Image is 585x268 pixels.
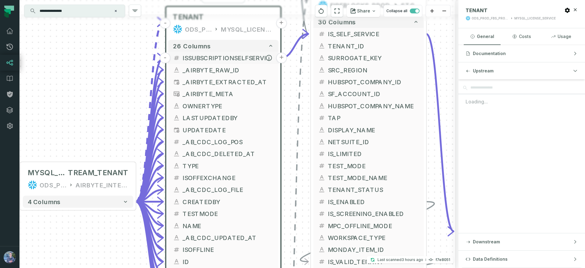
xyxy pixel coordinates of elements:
[328,54,419,63] span: SURROGATE_KEY
[328,233,419,242] span: WORKSPACE_TYPE
[458,233,585,250] button: Downstream
[183,89,274,99] span: _AIRBYTE_META
[168,148,278,160] button: _AB_CDC_DELETED_AT
[168,88,278,100] button: _AIRBYTE_META
[313,172,424,184] button: TEST_MODE_NAME
[276,18,286,28] button: +
[328,89,419,99] span: SF_ACCOUNT_ID
[173,78,180,85] span: timestamp
[183,233,274,242] span: _AB_CDC_UPDATED_AT
[183,77,274,86] span: _AIRBYTE_EXTRACTED_AT
[436,258,450,262] h4: f7e8051
[168,231,278,243] button: _AB_CDC_UPDATED_AT
[464,28,501,45] button: General
[318,234,325,241] span: string
[168,52,278,64] button: ISSUBSCRIPTIONSELFSERVICE
[183,245,274,254] span: ISOFFLINE
[183,101,274,110] span: OWNERTYPE
[136,94,163,202] g: Edge from 879a62cd3a80e789555975c811911746 to b316d47dab0deacc78d7c249062af53e
[185,24,211,34] div: ODS_PROD_FBS_PRODUCT
[183,173,274,182] span: ISOFFEXCHANGE
[543,28,580,45] button: Usage
[313,64,424,76] button: SRC_REGION
[318,150,325,158] span: decimal
[173,186,180,193] span: string
[313,136,424,148] button: NETSUITE_ID
[458,45,585,62] button: Documentation
[168,136,278,148] button: _AB_CDC_LOG_POS
[173,138,180,145] span: float
[384,5,422,17] button: Collapse all
[328,41,419,50] span: TENANT_ID
[183,185,274,194] span: _AB_CDC_LOG_FILE
[473,50,506,57] span: Documentation
[173,126,180,134] span: timestamp
[173,114,180,121] span: string
[173,222,180,229] span: string
[328,101,419,110] span: HUBSPOT_COMPANY_NAME
[221,24,274,34] div: MYSQL_LICENSE_SERVICE
[160,53,170,63] button: -
[136,166,163,202] g: Edge from 879a62cd3a80e789555975c811911746 to b316d47dab0deacc78d7c249062af53e
[183,149,274,158] span: _AB_CDC_DELETED_AT
[313,244,424,256] button: MONDAY_ITEM_ID
[136,154,163,202] g: Edge from 879a62cd3a80e789555975c811911746 to b316d47dab0deacc78d7c249062af53e
[173,42,211,50] span: 26 columns
[458,251,585,268] button: Data Definitions
[313,40,424,52] button: TENANT_ID
[136,178,163,202] g: Edge from 879a62cd3a80e789555975c811911746 to b316d47dab0deacc78d7c249062af53e
[318,102,325,110] span: string
[313,208,424,220] button: IS_SCREENING_ENABLED
[173,258,180,265] span: string
[183,257,274,266] span: ID
[313,112,424,124] button: TAP
[173,90,180,98] span: type unknown
[313,100,424,112] button: HUBSPOT_COMPANY_NAME
[328,77,419,86] span: HUBSPOT_COMPANY_ID
[328,125,419,134] span: DISPLAY_NAME
[328,65,419,75] span: SRC_REGION
[168,100,278,112] button: OWNERTYPE
[136,142,163,202] g: Edge from 879a62cd3a80e789555975c811911746 to b316d47dab0deacc78d7c249062af53e
[136,202,163,238] g: Edge from 879a62cd3a80e789555975c811911746 to b316d47dab0deacc78d7c249062af53e
[514,16,556,21] div: MYSQL_LICENSE_SERVICE
[466,7,487,13] span: TENANT
[328,149,419,158] span: IS_LIMITED
[347,5,380,17] button: Share
[136,202,163,250] g: Edge from 879a62cd3a80e789555975c811911746 to b316d47dab0deacc78d7c249062af53e
[328,137,419,146] span: NETSUITE_ID
[136,82,163,202] g: Edge from 879a62cd3a80e789555975c811911746 to b316d47dab0deacc78d7c249062af53e
[473,68,494,74] span: Upstream
[168,112,278,124] button: LASTUPDATEDBY
[318,54,325,61] span: string
[168,64,278,76] button: _AIRBYTE_RAW_ID
[173,102,180,110] span: string
[318,90,325,98] span: string
[313,160,424,172] button: TEST_MODE
[136,202,163,262] g: Edge from 879a62cd3a80e789555975c811911746 to b316d47dab0deacc78d7c249062af53e
[173,174,180,181] span: decimal
[183,65,274,75] span: _AIRBYTE_RAW_ID
[318,114,325,121] span: decimal
[183,113,274,122] span: LASTUPDATEDBY
[328,161,419,170] span: TEST_MODE
[313,184,424,196] button: TENANT_STATUS
[313,28,424,40] button: IS_SELF_SERVICE
[173,162,180,169] span: string
[168,208,278,220] button: TESTMODE
[318,126,325,134] span: string
[318,258,325,265] span: decimal
[136,106,163,202] g: Edge from 879a62cd3a80e789555975c811911746 to b316d47dab0deacc78d7c249062af53e
[168,220,278,231] button: NAME
[168,76,278,88] button: _AIRBYTE_EXTRACTED_AT
[313,148,424,160] button: IS_LIMITED
[426,5,438,17] button: zoom in
[318,198,325,205] span: decimal
[328,245,419,254] span: MONDAY_ITEM_ID
[313,196,424,207] button: IS_ENABLED
[318,42,325,50] span: string
[328,113,419,122] span: TAP
[168,244,278,256] button: ISOFFLINE
[136,190,163,202] g: Edge from 879a62cd3a80e789555975c811911746 to b316d47dab0deacc78d7c249062af53e
[328,185,419,194] span: TENANT_STATUS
